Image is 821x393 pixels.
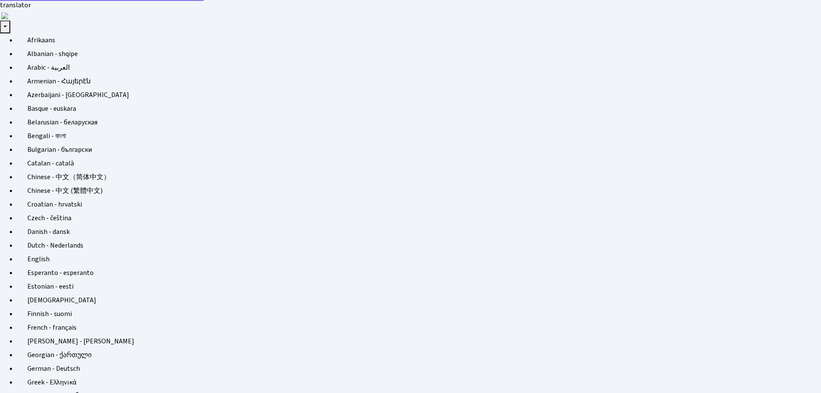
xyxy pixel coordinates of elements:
a: Danish - dansk [17,225,821,239]
a: Chinese - 中文 (繁體中文) [17,184,821,198]
a: Arabic - ‎‫العربية‬‎ [17,61,821,74]
a: Chinese - 中文（简体中文） [17,170,821,184]
a: Estonian - eesti [17,280,821,293]
a: Bulgarian - български [17,143,821,157]
a: Czech - čeština [17,211,821,225]
a: Catalan - català [17,157,821,170]
a: Finnish - suomi [17,307,821,321]
a: English [17,252,821,266]
a: Armenian - Հայերէն [17,74,821,88]
a: Bengali - বাংলা [17,129,821,143]
a: French - français [17,321,821,334]
a: Esperanto - esperanto [17,266,821,280]
a: Azerbaijani - [GEOGRAPHIC_DATA] [17,88,821,102]
img: right-arrow.png [1,12,8,19]
a: [DEMOGRAPHIC_DATA] [17,293,821,307]
a: Afrikaans [17,33,821,47]
a: Georgian - ქართული [17,348,821,362]
a: Basque - euskara [17,102,821,115]
a: Belarusian - беларуская [17,115,821,129]
a: Albanian - shqipe [17,47,821,61]
a: Croatian - hrvatski [17,198,821,211]
a: German - Deutsch [17,362,821,375]
a: Dutch - Nederlands [17,239,821,252]
a: Greek - Ελληνικά [17,375,821,389]
a: [PERSON_NAME] - [PERSON_NAME] [17,334,821,348]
